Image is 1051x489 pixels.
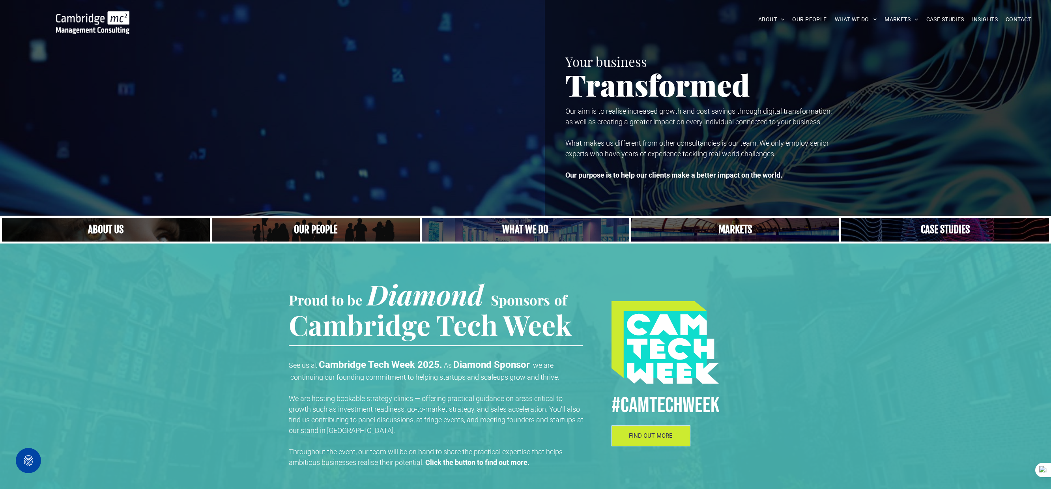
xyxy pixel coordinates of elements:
span: continuing our founding commitment to helping startups and scaleups grow and thrive. [290,373,559,381]
span: Proud to be [289,290,363,309]
a: Close up of woman's face, centered on her eyes [2,218,210,242]
span: #CamTECHWEEK [612,392,720,419]
strong: Cambridge Tech Week 2025. [319,359,442,370]
a: INSIGHTS [968,13,1002,26]
span: Transformed [565,65,750,104]
a: CONTACT [1002,13,1035,26]
a: A crowd in silhouette at sunset, on a rise or lookout point [212,218,420,242]
span: Throughout the event, our team will be on hand to share the practical expertise that helps ambiti... [289,448,563,467]
span: Your business [565,52,647,70]
span: We are hosting bookable strategy clinics — offering practical guidance on areas critical to growt... [289,394,583,435]
strong: Diamond Sponsor [453,359,530,370]
img: Go to Homepage [56,11,129,34]
span: What makes us different from other consultancies is our team. We only employ senior experts who h... [565,139,829,158]
span: Cambridge Tech Week [289,306,572,343]
a: A yoga teacher lifting his whole body off the ground in the peacock pose [422,218,630,242]
a: FIND OUT MORE [612,425,690,446]
span: Sponsors [491,290,550,309]
span: Diamond [367,275,484,313]
span: FIND OUT MORE [629,432,673,439]
span: As [444,361,452,369]
span: See us at [289,361,317,369]
img: #CAMTECHWEEK logo, Procurement [612,301,719,384]
a: CASE STUDIES [922,13,968,26]
a: Your Business Transformed | Cambridge Management Consulting [56,12,129,21]
a: OUR PEOPLE [788,13,830,26]
span: of [554,290,567,309]
a: MARKETS [881,13,922,26]
strong: Click the button to find out more. [425,458,529,467]
a: ABOUT [754,13,789,26]
a: Our Markets | Cambridge Management Consulting [631,218,839,242]
a: WHAT WE DO [831,13,881,26]
span: we are [533,361,554,369]
strong: Our purpose is to help our clients make a better impact on the world. [565,171,782,179]
a: CASE STUDIES | See an Overview of All Our Case Studies | Cambridge Management Consulting [841,218,1049,242]
span: Our aim is to realise increased growth and cost savings through digital transformation, as well a... [565,107,832,126]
